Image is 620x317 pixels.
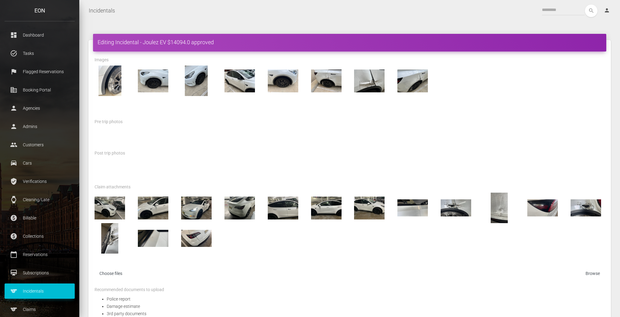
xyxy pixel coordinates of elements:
[9,287,70,296] p: Incidentals
[397,193,428,223] img: damage_photos_0d2eeb39-2eac-447e-8c18-1f4c215ade57_800.jpeg
[604,7,610,13] i: person
[95,268,605,281] label: Choose files
[138,66,168,96] img: IMG_4257.jpg
[5,155,75,171] a: drive_eta Cars
[527,193,558,223] img: download%20(1).png
[268,193,298,223] img: 5ccc0ab1-1d40-4a86-b644-2eddacd7443b_1EBBD0AB-B22C-4AC4-B958-321CC5B14142_L0_001_1729803912.39094...
[107,303,605,310] li: Damage estimate
[9,232,70,241] p: Collections
[95,287,164,293] label: Recommended documents to upload
[181,66,212,96] img: IMG_4256.jpg
[9,122,70,131] p: Admins
[9,49,70,58] p: Tasks
[138,193,168,223] img: 3d746e24-8c7a-4fb2-9cfd-477f107cdbff_373E129E-6B75-4599-A41E-8736D79B1CA2_L0_001_1729803943.33774...
[138,223,168,254] img: download%20(4).png
[9,85,70,94] p: Booking Portal
[9,177,70,186] p: Verifications
[354,66,385,96] img: IMG_4261.jpg
[5,283,75,299] a: sports Incidentals
[397,66,428,96] img: IMG_4262.jpg
[224,66,255,96] img: IMG_4258.jpg
[9,250,70,259] p: Reservations
[5,265,75,280] a: card_membership Subscriptions
[5,82,75,98] a: corporate_fare Booking Portal
[95,57,109,63] label: Images
[89,3,115,18] a: Incidentals
[5,119,75,134] a: person Admins
[9,195,70,204] p: Cleaning/Late
[5,210,75,226] a: paid Billable
[441,193,471,223] img: damage_photos_78a44d00-fa20-4901-97ca-fd14eec0fef1.jpeg
[599,5,615,17] a: person
[224,193,255,223] img: 4e9f02f1-866f-459a-bc3b-a3c55ade8710_530D6E85-2690-4D09-A8E8-8267738FCA97_L0_001_1729803919.27625...
[311,66,342,96] img: IMG_4260.jpg
[95,119,123,125] label: Pre trip photos
[9,104,70,113] p: Agencies
[181,193,212,223] img: 3e8046a2-fb9f-4a73-9ebe-691a3120cd20_28AACDC3-D287-4EF0-99E4-87E1B93807E7_L0_001_1729803947.49331...
[9,268,70,277] p: Subscriptions
[181,223,212,254] img: download.png
[484,193,514,223] img: damage_photos_e6880ddb-9906-48ae-bd61-5de0a2d45dc7.jpeg
[5,247,75,262] a: calendar_today Reservations
[268,66,298,96] img: IMG_4259.jpg
[9,140,70,149] p: Customers
[95,184,131,190] label: Claim attachments
[5,174,75,189] a: verified_user Verifications
[9,30,70,40] p: Dashboard
[5,192,75,207] a: watch Cleaning/Late
[95,150,125,156] label: Post trip photos
[95,223,125,254] img: download%20(3).png
[9,158,70,168] p: Cars
[107,295,605,303] li: Police report
[5,46,75,61] a: task_alt Tasks
[5,302,75,317] a: sports Claims
[354,193,385,223] img: 7c083d24-0830-4660-901d-af43fc6cc1b2_EBEA1531-C77D-4453-9BE8-C896F02B885B_L0_001_1729803908.20621...
[311,193,342,223] img: 05f3916f-aa68-4f59-95af-ce011433b239_B757A5E4-C75F-48B0-8A5A-7B89D692FB0B_L0_001_1729803939.01195...
[5,27,75,43] a: dashboard Dashboard
[571,193,601,223] img: download%20(2).png
[5,137,75,152] a: people Customers
[5,64,75,79] a: flag Flagged Reservations
[98,38,602,46] h4: Editing Incidental - Joulez EV $14094.0 approved
[95,193,125,223] img: 0b8ce81a-5fa0-4206-8cbd-78368460da03_3F170042-4FF9-41D2-BB08-240B64FB2CDF_L0_001_1729803901.68177...
[5,229,75,244] a: paid Collections
[5,101,75,116] a: person Agencies
[95,66,125,96] img: IMG_4263.jpg
[9,305,70,314] p: Claims
[9,67,70,76] p: Flagged Reservations
[585,5,597,17] button: search
[9,213,70,223] p: Billable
